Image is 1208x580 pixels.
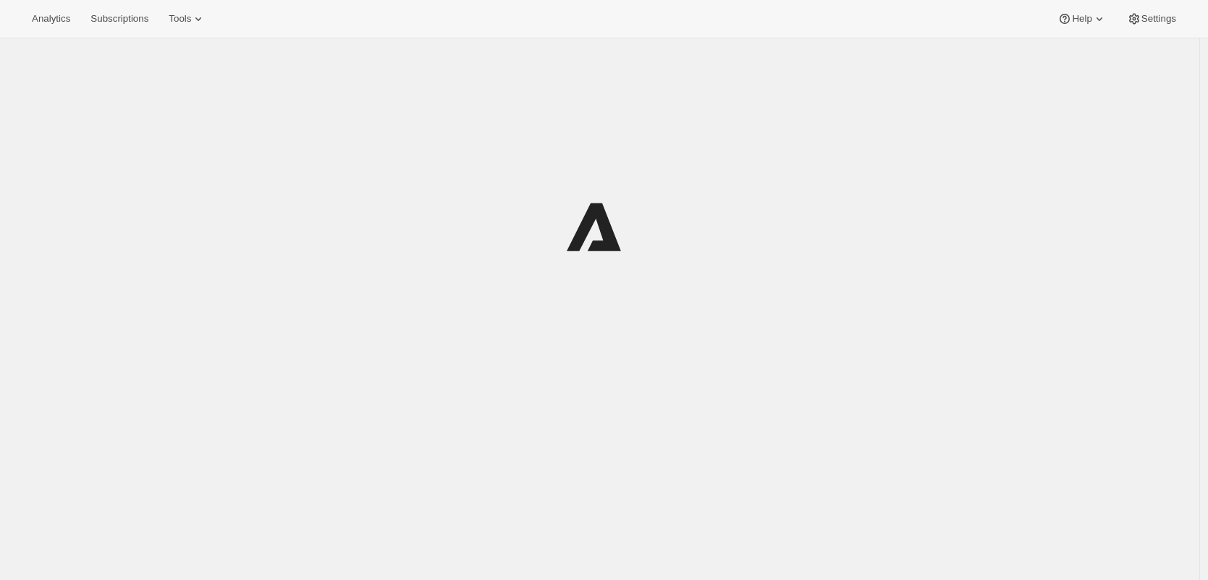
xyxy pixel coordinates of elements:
[169,13,191,25] span: Tools
[23,9,79,29] button: Analytics
[1141,13,1176,25] span: Settings
[32,13,70,25] span: Analytics
[82,9,157,29] button: Subscriptions
[90,13,148,25] span: Subscriptions
[1072,13,1091,25] span: Help
[1049,9,1115,29] button: Help
[1118,9,1185,29] button: Settings
[160,9,214,29] button: Tools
